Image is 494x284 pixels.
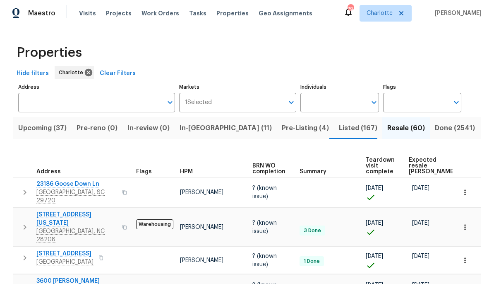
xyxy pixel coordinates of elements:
span: ? (known issue) [252,185,277,199]
span: 3 Done [300,227,324,234]
span: [PERSON_NAME] [432,9,482,17]
label: Markets [179,85,297,90]
span: [PERSON_NAME] [180,224,223,230]
span: Work Orders [141,9,179,17]
span: In-review (0) [127,122,170,134]
span: Teardown visit complete [366,157,395,175]
span: Properties [216,9,249,17]
span: In-[GEOGRAPHIC_DATA] (11) [180,122,272,134]
div: 79 [348,5,353,13]
span: 1 Done [300,258,323,265]
span: Warehousing [136,219,173,229]
span: [DATE] [366,185,383,191]
span: Geo Assignments [259,9,312,17]
button: Open [368,97,380,108]
span: [PERSON_NAME] [180,257,223,263]
span: Charlotte [59,68,86,77]
span: [DATE] [366,220,383,226]
label: Flags [383,85,461,90]
span: [PERSON_NAME] [180,189,223,195]
span: [DATE] [412,253,429,259]
label: Individuals [300,85,379,90]
span: Expected resale [PERSON_NAME] [409,157,456,175]
span: Upcoming (37) [18,122,67,134]
span: HPM [180,169,193,175]
span: Charlotte [367,9,393,17]
button: Hide filters [13,66,52,81]
span: 1 Selected [185,99,212,106]
span: Hide filters [17,68,49,79]
span: Clear Filters [100,68,136,79]
span: Pre-Listing (4) [282,122,329,134]
span: Visits [79,9,96,17]
button: Clear Filters [96,66,139,81]
span: Flags [136,169,152,175]
span: Listed (167) [339,122,377,134]
span: Pre-reno (0) [77,122,118,134]
span: Address [36,169,61,175]
span: ? (known issue) [252,220,277,234]
span: [DATE] [412,220,429,226]
span: Maestro [28,9,55,17]
span: Summary [300,169,326,175]
span: [DATE] [412,185,429,191]
span: Projects [106,9,132,17]
span: ? (known issue) [252,253,277,267]
button: Open [285,97,297,108]
span: Properties [17,49,82,57]
span: Tasks [189,10,206,16]
button: Open [164,97,176,108]
span: [DATE] [366,253,383,259]
span: Resale (60) [387,122,425,134]
span: BRN WO completion [252,163,285,175]
label: Address [18,85,175,90]
button: Open [451,97,462,108]
div: Charlotte [55,66,94,79]
span: Done (2541) [435,122,475,134]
